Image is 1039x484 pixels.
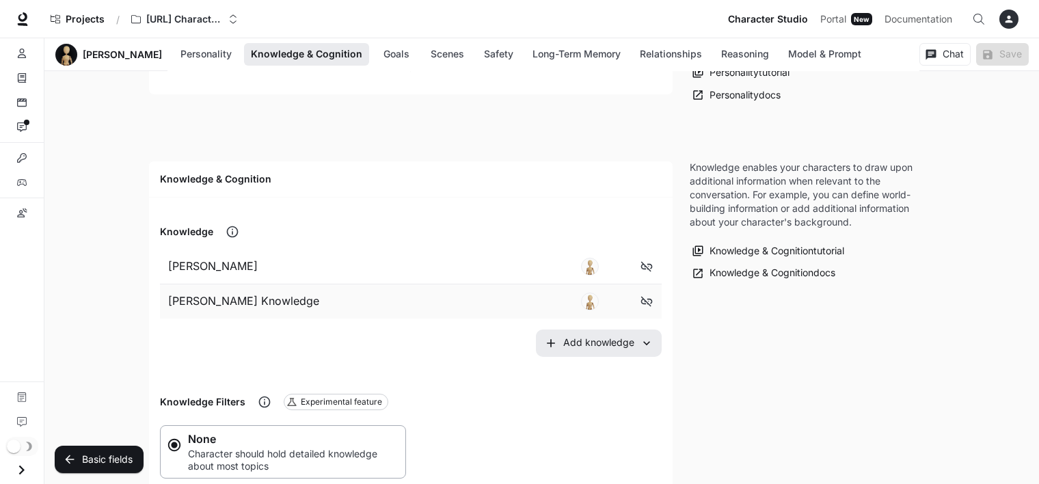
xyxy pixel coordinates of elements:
[690,161,919,229] p: Knowledge enables your characters to draw upon additional information when relevant to the conver...
[55,44,77,66] button: Open character avatar dialog
[7,438,21,453] span: Dark mode toggle
[5,202,38,224] a: Custom pronunciations
[690,240,848,263] button: Knowledge & Cognitiontutorial
[581,293,599,310] div: Christopher Columbus
[634,254,659,279] button: unlink
[111,12,125,27] div: /
[634,254,651,279] span: Unlink
[5,172,38,193] a: Variables
[55,44,77,66] div: Avatar image
[690,62,793,84] button: Personalitytutorial
[5,116,38,138] a: Interactions
[146,14,223,25] p: [URL] Characters
[965,5,993,33] button: Open Command Menu
[160,225,213,239] p: Knowledge
[690,262,839,284] a: Knowledge & Cognitiondocs
[5,147,38,169] a: Integrations
[295,396,388,408] span: Experimental feature
[820,11,846,28] span: Portal
[83,50,162,59] a: [PERSON_NAME]
[723,5,813,33] a: Character Studio
[885,11,952,28] span: Documentation
[168,293,361,310] p: [PERSON_NAME] Knowledge
[815,5,878,33] a: PortalNew
[5,92,38,113] a: Scenes
[714,43,776,66] button: Reasoning
[160,172,662,186] h4: Knowledge & Cognition
[879,5,962,33] a: Documentation
[424,43,471,66] button: Scenes
[690,83,784,106] a: Personalitydocs
[728,11,808,28] span: Character Studio
[5,67,38,89] a: Knowledge
[851,13,872,25] div: New
[582,258,598,275] img: default_avatar.webp
[55,446,144,473] button: Basic fields
[781,43,868,66] button: Model & Prompt
[634,289,651,314] span: Unlink
[5,42,38,64] a: Characters
[284,394,388,410] div: Experimental features may be unpredictable and are subject to breaking changes
[174,43,239,66] button: Personality
[188,431,394,446] h5: None
[582,293,598,310] img: default_avatar.webp
[476,43,520,66] button: Safety
[526,43,628,66] button: Long-Term Memory
[581,258,599,275] div: Christopher Columbus
[5,386,38,408] a: Documentation
[66,14,105,25] span: Projects
[634,289,659,314] button: unlink
[160,395,245,409] p: Knowledge Filters
[168,258,361,275] p: [PERSON_NAME]
[919,43,971,66] button: Chat
[244,43,369,66] button: Knowledge & Cognition
[536,330,662,357] button: Add knowledge
[6,456,37,484] button: Open drawer
[633,43,709,66] button: Relationships
[125,5,244,33] button: Open workspace menu
[375,43,418,66] button: Goals
[5,411,38,433] a: Feedback
[188,448,394,472] p: Character should hold detailed knowledge about most topics
[44,5,111,33] a: Go to projects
